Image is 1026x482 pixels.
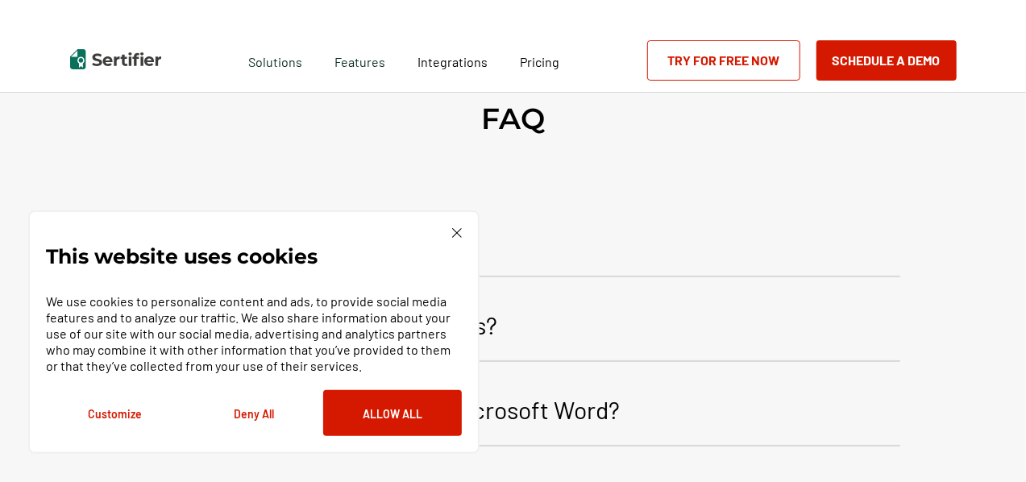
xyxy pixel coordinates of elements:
a: Pricing [520,50,559,70]
a: Integrations [417,50,488,70]
span: Features [334,50,385,70]
span: Pricing [520,54,559,69]
span: Integrations [417,54,488,69]
p: We use cookies to personalize content and ads, to provide social media features and to analyze ou... [46,293,462,374]
button: How do I make my own certificates? [127,293,900,362]
button: Customize [46,390,185,436]
a: Try for Free Now [647,40,800,81]
button: Allow All [323,390,462,436]
img: Cookie Popup Close [452,228,462,238]
button: What is a certificate template? [127,209,900,277]
button: Schedule a Demo [816,40,957,81]
span: Solutions [248,50,302,70]
p: This website uses cookies [46,248,318,264]
button: How do I create a certificate in Microsoft Word? [127,378,900,447]
img: Sertifier | Digital Credentialing Platform [70,49,161,69]
button: Deny All [185,390,323,436]
h2: FAQ [481,101,545,136]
